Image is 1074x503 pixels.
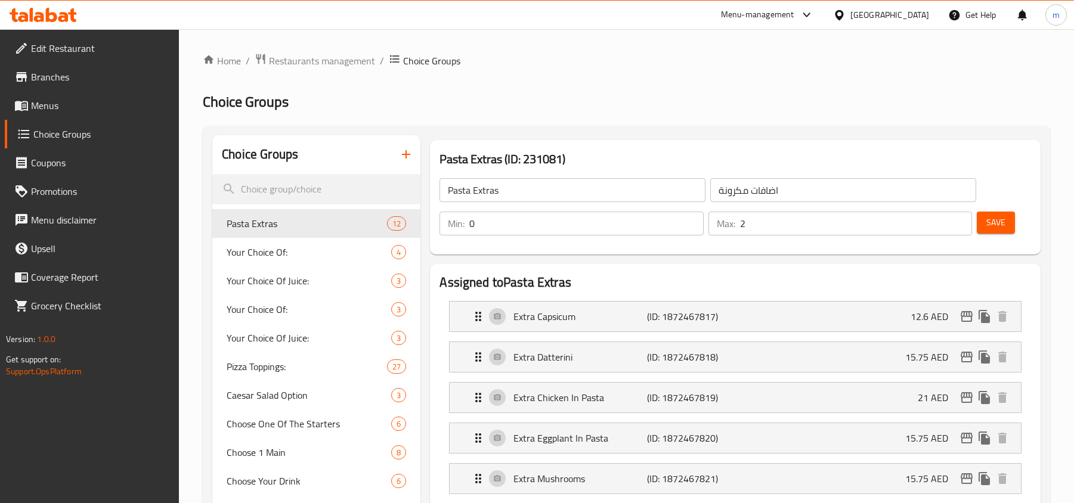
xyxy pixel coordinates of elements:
span: 3 [392,390,406,401]
li: Expand [439,296,1031,337]
span: Menu disclaimer [31,213,170,227]
li: Expand [439,458,1031,499]
span: Pasta Extras [227,216,387,231]
p: (ID: 1872467818) [647,350,736,364]
button: delete [993,389,1011,406]
div: Choices [391,474,406,488]
p: Max: [717,216,735,231]
div: Menu-management [721,8,794,22]
button: edit [958,429,976,447]
li: / [380,54,384,68]
span: Caesar Salad Option [227,388,391,402]
button: delete [993,308,1011,325]
div: Expand [450,302,1021,331]
p: Extra Datterini [513,350,646,364]
span: 4 [392,247,406,258]
div: Pasta Extras12 [212,209,420,238]
span: Choose One Of The Starters [227,417,391,431]
div: Choices [391,388,406,402]
div: Your Choice Of:3 [212,295,420,324]
p: (ID: 1872467817) [647,309,736,324]
div: Expand [450,383,1021,412]
a: Upsell [5,234,179,263]
div: Choices [391,274,406,288]
p: 21 AED [918,390,958,405]
div: Choose 1 Main8 [212,438,420,467]
p: (ID: 1872467819) [647,390,736,405]
p: Extra Mushrooms [513,471,646,486]
button: edit [958,470,976,488]
button: duplicate [976,470,993,488]
div: Your Choice Of:4 [212,238,420,266]
li: Expand [439,418,1031,458]
button: duplicate [976,308,993,325]
p: Extra Capsicum [513,309,646,324]
div: Choose Your Drink6 [212,467,420,495]
div: Your Choice Of Juice:3 [212,324,420,352]
div: [GEOGRAPHIC_DATA] [850,8,929,21]
span: Coupons [31,156,170,170]
span: 6 [392,476,406,487]
span: Your Choice Of: [227,245,391,259]
span: 8 [392,447,406,458]
a: Choice Groups [5,120,179,148]
button: duplicate [976,389,993,406]
span: Version: [6,331,35,347]
nav: breadcrumb [203,53,1050,69]
a: Promotions [5,177,179,206]
span: Your Choice Of: [227,302,391,316]
a: Edit Restaurant [5,34,179,63]
p: Min: [448,216,465,231]
a: Support.OpsPlatform [6,364,82,379]
span: Edit Restaurant [31,41,170,55]
span: Your Choice Of Juice: [227,331,391,345]
span: Choice Groups [403,54,460,68]
span: Menus [31,98,170,113]
span: 1.0.0 [37,331,55,347]
a: Coverage Report [5,263,179,291]
p: 15.75 AED [905,431,958,445]
span: Choice Groups [33,127,170,141]
span: 3 [392,333,406,344]
a: Coupons [5,148,179,177]
div: Choices [391,302,406,316]
span: Choose Your Drink [227,474,391,488]
li: Expand [439,377,1031,418]
span: 3 [392,275,406,287]
span: Get support on: [6,352,61,367]
h2: Choice Groups [222,145,298,163]
button: duplicate [976,429,993,447]
span: Choice Groups [203,88,289,115]
button: edit [958,348,976,366]
span: 27 [388,361,406,372]
h3: Pasta Extras (ID: 231081) [439,150,1031,169]
span: Branches [31,70,170,84]
a: Grocery Checklist [5,291,179,320]
div: Choices [391,331,406,345]
span: Pizza Toppings: [227,359,387,374]
span: Save [986,215,1005,230]
a: Branches [5,63,179,91]
div: Choices [391,245,406,259]
input: search [212,174,420,204]
p: 15.75 AED [905,471,958,486]
span: Promotions [31,184,170,198]
button: delete [993,470,1011,488]
button: edit [958,389,976,406]
a: Home [203,54,241,68]
p: Extra Chicken In Pasta [513,390,646,405]
div: Choices [391,417,406,431]
div: Expand [450,464,1021,493]
span: Grocery Checklist [31,299,170,313]
div: Choices [391,445,406,459]
button: duplicate [976,348,993,366]
span: 12 [388,218,406,229]
a: Restaurants management [255,53,375,69]
div: Choices [387,216,406,231]
span: 6 [392,418,406,430]
div: Pizza Toppings:27 [212,352,420,381]
button: edit [958,308,976,325]
a: Menu disclaimer [5,206,179,234]
p: Extra Eggplant In Pasta [513,431,646,445]
div: Expand [450,423,1021,453]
